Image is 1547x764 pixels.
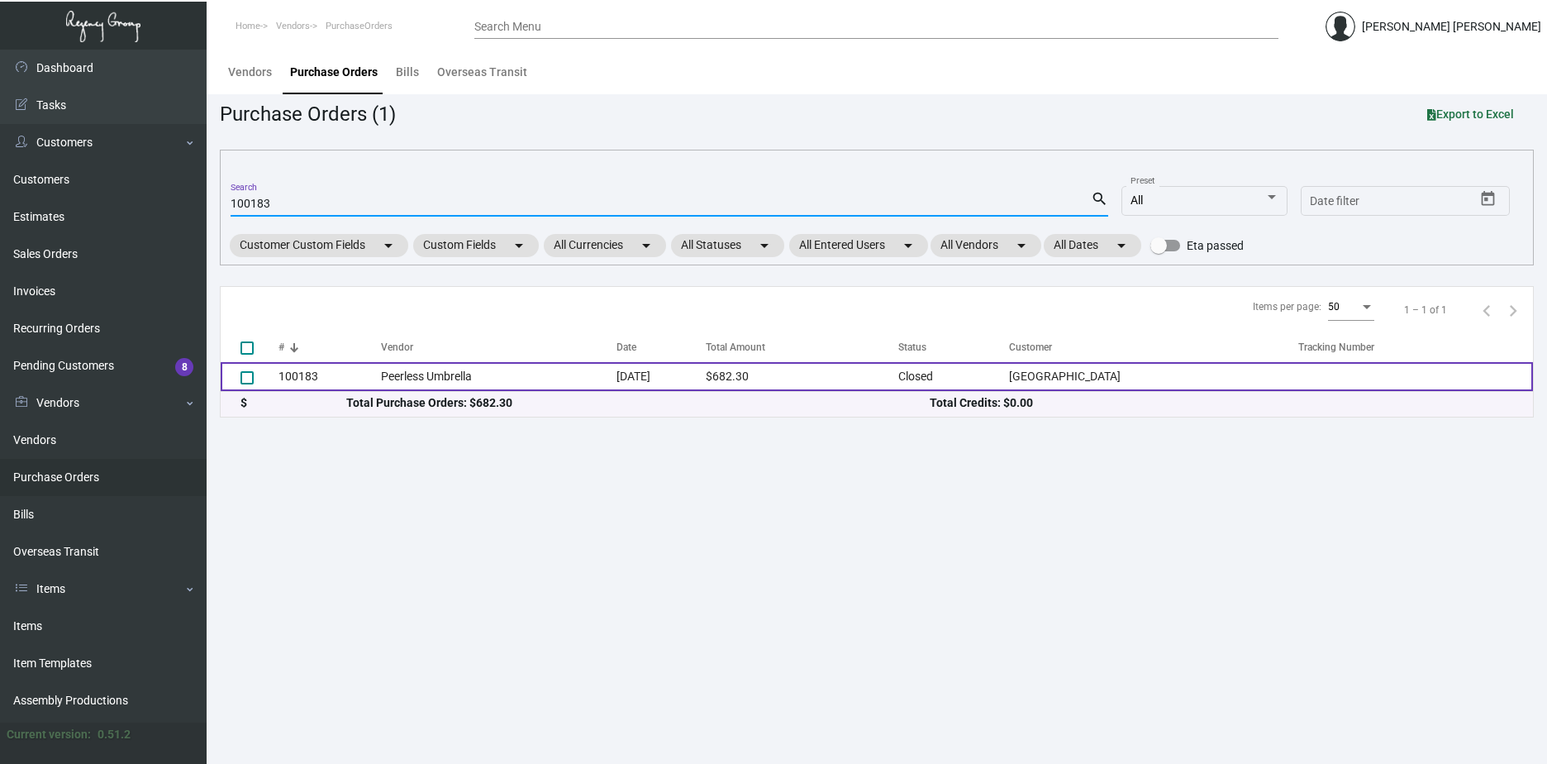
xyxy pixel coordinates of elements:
span: All [1130,193,1143,207]
div: $ [240,394,346,412]
div: Bills [396,64,419,81]
td: [GEOGRAPHIC_DATA] [1009,362,1297,391]
div: Date [616,340,636,355]
div: Overseas Transit [437,64,527,81]
div: Date [616,340,707,355]
div: Vendors [228,64,272,81]
span: Export to Excel [1427,107,1514,121]
mat-chip: All Currencies [544,234,666,257]
div: Purchase Orders (1) [220,99,396,129]
span: 50 [1328,301,1340,313]
div: Tracking Number [1298,340,1534,355]
td: Peerless Umbrella [381,362,616,391]
button: Previous page [1473,297,1500,323]
span: Home [236,21,260,31]
input: End date [1375,195,1454,208]
div: Customer [1009,340,1052,355]
span: PurchaseOrders [326,21,393,31]
span: Eta passed [1187,236,1244,255]
mat-icon: arrow_drop_down [754,236,774,255]
mat-icon: search [1091,189,1108,209]
div: Vendor [381,340,413,355]
mat-chip: Custom Fields [413,234,539,257]
mat-icon: arrow_drop_down [378,236,398,255]
div: Status [898,340,1009,355]
div: Purchase Orders [290,64,378,81]
td: 100183 [278,362,381,391]
mat-chip: All Entered Users [789,234,928,257]
td: [DATE] [616,362,707,391]
img: admin@bootstrapmaster.com [1326,12,1355,41]
mat-icon: arrow_drop_down [509,236,529,255]
div: [PERSON_NAME] [PERSON_NAME] [1362,18,1541,36]
div: Customer [1009,340,1297,355]
div: Total Amount [706,340,765,355]
mat-chip: Customer Custom Fields [230,234,408,257]
div: Total Amount [706,340,898,355]
div: Vendor [381,340,616,355]
div: # [278,340,284,355]
mat-icon: arrow_drop_down [1111,236,1131,255]
mat-chip: All Vendors [931,234,1041,257]
div: Items per page: [1253,299,1321,314]
div: # [278,340,381,355]
div: Current version: [7,726,91,743]
mat-chip: All Statuses [671,234,784,257]
mat-icon: arrow_drop_down [1011,236,1031,255]
span: Vendors [276,21,310,31]
div: 0.51.2 [98,726,131,743]
input: Start date [1310,195,1361,208]
div: Total Purchase Orders: $682.30 [346,394,930,412]
button: Open calendar [1475,186,1502,212]
div: Status [898,340,926,355]
td: Closed [898,362,1009,391]
mat-chip: All Dates [1044,234,1141,257]
mat-icon: arrow_drop_down [636,236,656,255]
button: Export to Excel [1414,99,1527,129]
div: 1 – 1 of 1 [1404,303,1447,318]
mat-icon: arrow_drop_down [898,236,918,255]
button: Next page [1500,297,1526,323]
div: Tracking Number [1298,340,1374,355]
mat-select: Items per page: [1328,302,1374,313]
td: $682.30 [706,362,898,391]
div: Total Credits: $0.00 [930,394,1513,412]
